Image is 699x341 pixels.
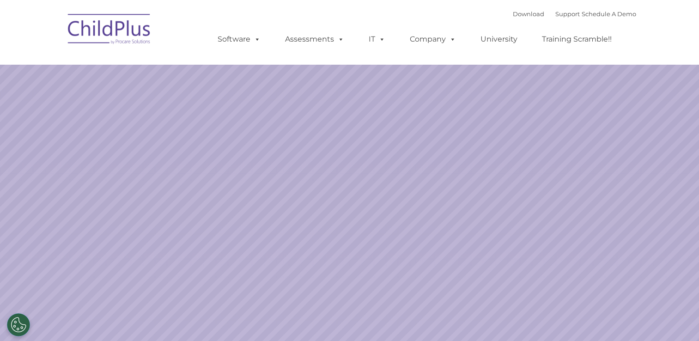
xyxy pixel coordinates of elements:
[582,10,636,18] a: Schedule A Demo
[513,10,544,18] a: Download
[276,30,353,49] a: Assessments
[401,30,465,49] a: Company
[359,30,395,49] a: IT
[63,7,156,54] img: ChildPlus by Procare Solutions
[7,313,30,336] button: Cookies Settings
[471,30,527,49] a: University
[533,30,621,49] a: Training Scramble!!
[513,10,636,18] font: |
[555,10,580,18] a: Support
[208,30,270,49] a: Software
